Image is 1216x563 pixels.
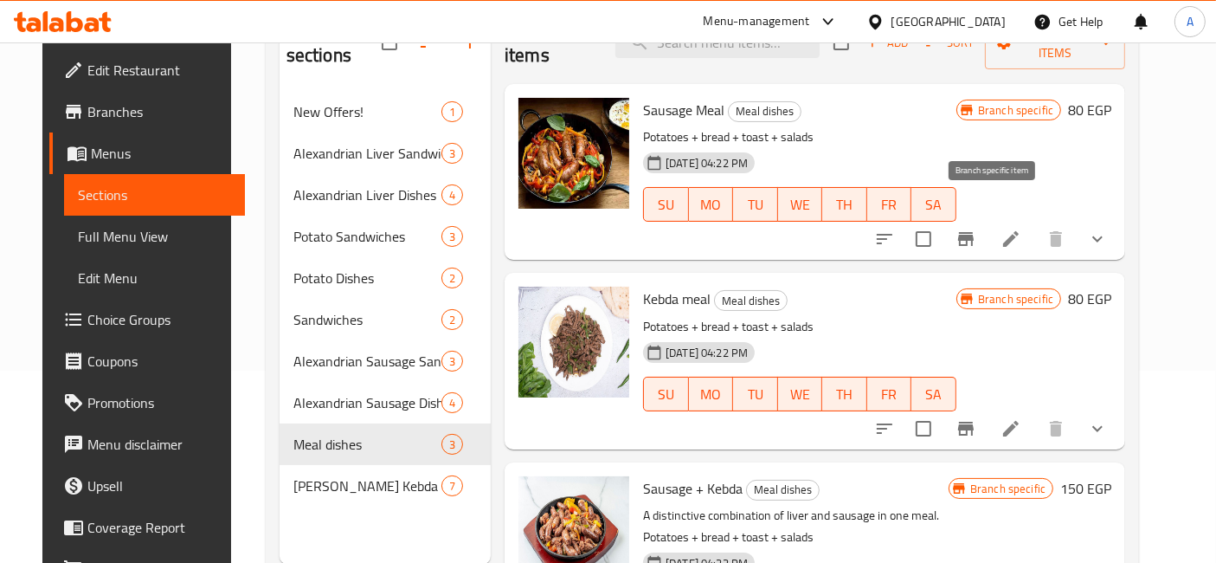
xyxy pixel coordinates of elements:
h2: Menu sections [286,16,382,68]
button: show more [1077,408,1118,450]
a: Coverage Report [49,507,246,548]
div: Sandwiches2 [280,299,491,340]
a: Edit Restaurant [49,49,246,91]
div: Meal dishes3 [280,424,491,465]
div: items [441,309,463,330]
div: items [441,434,463,455]
span: SA [918,382,949,407]
svg: Show Choices [1087,418,1108,439]
span: WE [785,192,816,217]
p: Potatoes + bread + toast + salads [643,316,956,338]
button: TU [733,187,778,222]
button: FR [867,377,912,411]
span: [PERSON_NAME] Kebda Menu [293,476,441,496]
span: 3 [442,229,462,245]
p: Potatoes + bread + toast + salads [643,126,956,148]
a: Full Menu View [64,216,246,257]
span: Coverage Report [87,517,232,538]
button: Branch-specific-item [945,408,987,450]
button: show more [1077,218,1118,260]
a: Menus [49,133,246,174]
h6: 80 EGP [1068,287,1111,311]
button: TH [822,377,867,411]
span: Coupons [87,351,232,372]
div: Meal dishes [728,101,801,122]
button: MO [689,187,734,222]
button: SA [911,187,956,222]
div: items [441,351,463,372]
h6: 150 EGP [1060,476,1111,501]
img: Kebda meal [518,287,629,398]
a: Promotions [49,382,246,424]
span: Alexandrian Sausage Dishes [293,392,441,413]
a: Menu disclaimer [49,424,246,465]
div: Potato Dishes2 [280,257,491,299]
div: items [441,392,463,413]
span: Alexandrian Liver Sandwiches [293,143,441,164]
div: Alexandrian Liver Sandwiches3 [280,133,491,174]
a: Choice Groups [49,299,246,340]
div: Alexandrian Sausage Sandwiches Mix [293,351,441,372]
span: FR [874,192,905,217]
span: SU [651,382,681,407]
div: New Offers!1 [280,91,491,133]
span: Menu disclaimer [87,434,232,455]
span: Potato Dishes [293,268,441,288]
span: 3 [442,353,462,370]
span: Potato Sandwiches [293,226,441,247]
span: Branches [87,101,232,122]
span: Full Menu View [78,226,232,247]
span: TU [740,192,771,217]
div: Alexandrian Sausage Sandwiches Mix3 [280,340,491,382]
a: Branches [49,91,246,133]
div: Fahmy's Kebda Menu [293,476,441,496]
div: items [441,226,463,247]
span: Branch specific [963,481,1052,497]
span: Meal dishes [715,291,787,311]
span: SU [651,192,681,217]
button: sort-choices [864,218,905,260]
span: Edit Restaurant [87,60,232,81]
span: MO [696,192,727,217]
button: TU [733,377,778,411]
a: Edit menu item [1000,229,1021,249]
button: Branch-specific-item [945,218,987,260]
button: delete [1035,408,1077,450]
div: Meal dishes [714,290,788,311]
span: Edit Menu [78,268,232,288]
span: 2 [442,312,462,328]
span: Meal dishes [747,480,819,500]
span: FR [874,382,905,407]
span: Promotions [87,392,232,413]
span: Select to update [905,411,942,447]
div: Alexandrian Sausage Dishes4 [280,382,491,424]
a: Coupons [49,340,246,382]
div: Alexandrian Liver Dishes4 [280,174,491,216]
span: 1 [442,104,462,120]
h2: Menu items [505,16,595,68]
span: Select to update [905,221,942,257]
span: 3 [442,437,462,453]
span: [DATE] 04:22 PM [659,345,755,361]
span: A [1187,12,1193,31]
span: Upsell [87,476,232,496]
a: Upsell [49,465,246,507]
span: Menus [91,143,232,164]
span: Kebda meal [643,286,711,312]
h6: 80 EGP [1068,98,1111,122]
div: [PERSON_NAME] Kebda Menu7 [280,465,491,507]
button: SU [643,187,688,222]
span: MO [696,382,727,407]
svg: Show Choices [1087,229,1108,249]
span: 4 [442,187,462,204]
div: [GEOGRAPHIC_DATA] [891,12,1006,31]
div: Meal dishes [746,480,820,501]
span: [DATE] 04:22 PM [659,155,755,171]
span: New Offers! [293,101,441,122]
span: TH [829,192,860,217]
button: MO [689,377,734,411]
button: SU [643,377,688,411]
